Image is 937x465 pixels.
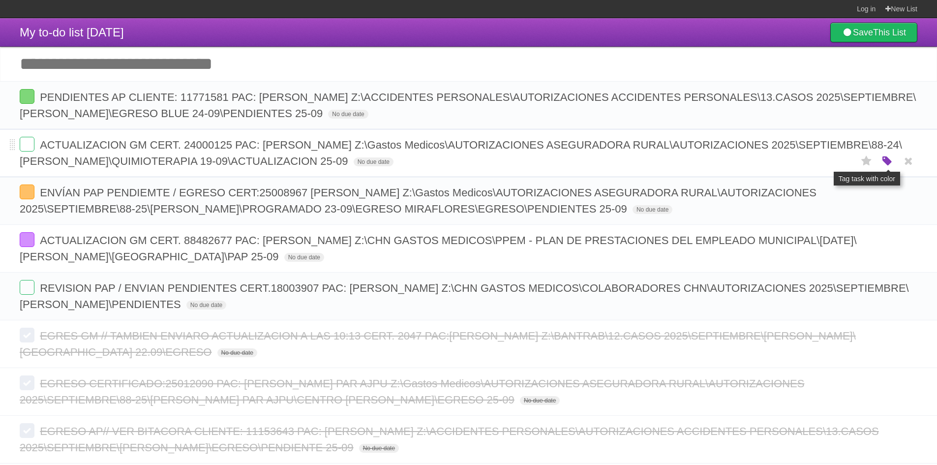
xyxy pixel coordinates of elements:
[20,423,34,438] label: Done
[20,137,34,152] label: Done
[857,153,876,169] label: Star task
[20,377,804,406] span: EGRESO CERTIFICADO:25012090 PAC: [PERSON_NAME] PAR AJPU Z:\Gastos Medicos\AUTORIZACIONES ASEGURAD...
[20,91,916,120] span: PENDIENTES AP CLIENTE: 11771581 PAC: [PERSON_NAME] Z:\ACCIDENTES PERSONALES\AUTORIZACIONES ACCIDE...
[20,139,902,167] span: ACTUALIZACION GM CERT. 24000125 PAC: [PERSON_NAME] Z:\Gastos Medicos\AUTORIZACIONES ASEGURADORA R...
[20,26,124,39] span: My to-do list [DATE]
[20,375,34,390] label: Done
[20,186,816,215] span: ENVÍAN PAP PENDIEMTE / EGRESO CERT:25008967 [PERSON_NAME] Z:\Gastos Medicos\AUTORIZACIONES ASEGUR...
[830,23,917,42] a: SaveThis List
[284,253,324,262] span: No due date
[873,28,906,37] b: This List
[20,330,856,358] span: EGRES GM // TAMBIEN ENVIARO ACTUALIZACION A LAS 10:13 CERT. 2047 PAC:[PERSON_NAME] Z:\BANTRAB\12....
[20,328,34,342] label: Done
[20,185,34,199] label: Done
[20,234,857,263] span: ACTUALIZACION GM CERT. 88482677 PAC: [PERSON_NAME] Z:\CHN GASTOS MEDICOS\PPEM - PLAN DE PRESTACIO...
[20,280,34,295] label: Done
[633,205,672,214] span: No due date
[20,425,879,454] span: EGRESO AP// VER BITACORA CLIENTE: 11153643 PAC: [PERSON_NAME] Z:\ACCIDENTES PERSONALES\AUTORIZACI...
[520,396,560,405] span: No due date
[186,301,226,310] span: No due date
[328,110,368,119] span: No due date
[217,348,257,357] span: No due date
[359,444,399,453] span: No due date
[20,282,909,310] span: REVISION PAP / ENVIAN PENDIENTES CERT.18003907 PAC: [PERSON_NAME] Z:\CHN GASTOS MEDICOS\COLABORAD...
[20,232,34,247] label: Done
[20,89,34,104] label: Done
[354,157,393,166] span: No due date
